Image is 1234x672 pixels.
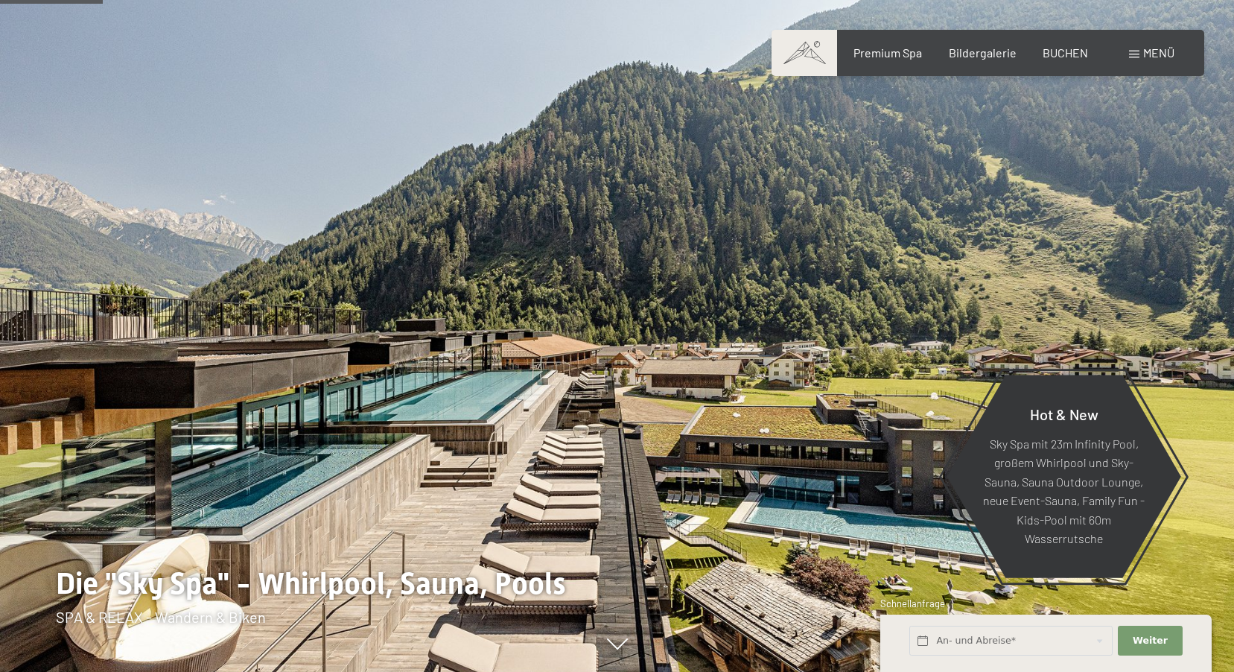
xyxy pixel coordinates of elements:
p: Sky Spa mit 23m Infinity Pool, großem Whirlpool und Sky-Sauna, Sauna Outdoor Lounge, neue Event-S... [983,434,1145,548]
span: Weiter [1133,634,1168,647]
a: Bildergalerie [949,45,1017,60]
a: Hot & New Sky Spa mit 23m Infinity Pool, großem Whirlpool und Sky-Sauna, Sauna Outdoor Lounge, ne... [946,374,1182,579]
a: Premium Spa [853,45,922,60]
a: BUCHEN [1043,45,1088,60]
button: Weiter [1118,626,1182,656]
span: Hot & New [1030,405,1098,422]
span: Schnellanfrage [880,597,945,609]
span: Menü [1143,45,1174,60]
